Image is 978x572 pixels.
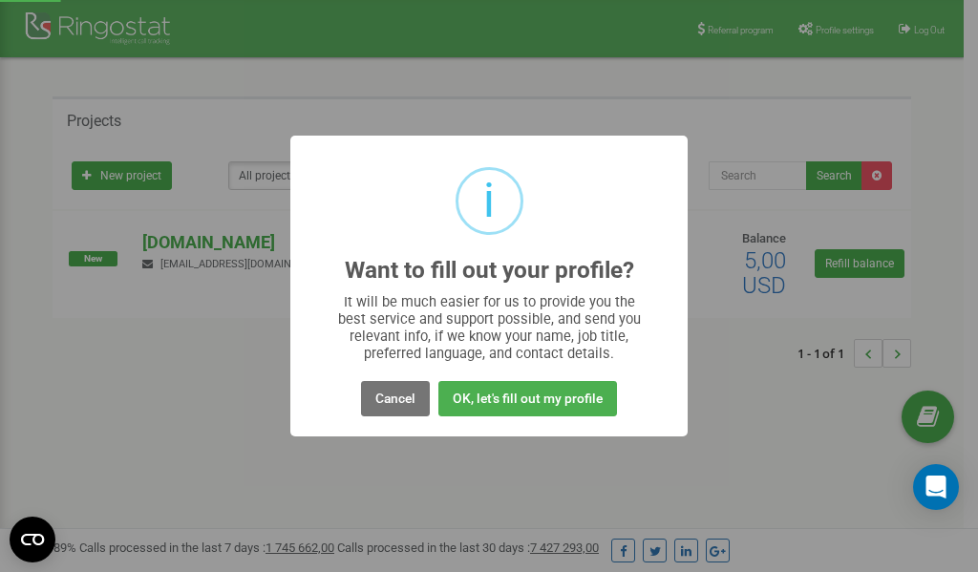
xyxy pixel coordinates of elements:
h2: Want to fill out your profile? [345,258,634,284]
button: OK, let's fill out my profile [438,381,617,416]
div: i [483,170,495,232]
button: Cancel [361,381,430,416]
div: Open Intercom Messenger [913,464,959,510]
div: It will be much easier for us to provide you the best service and support possible, and send you ... [329,293,650,362]
button: Open CMP widget [10,517,55,562]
